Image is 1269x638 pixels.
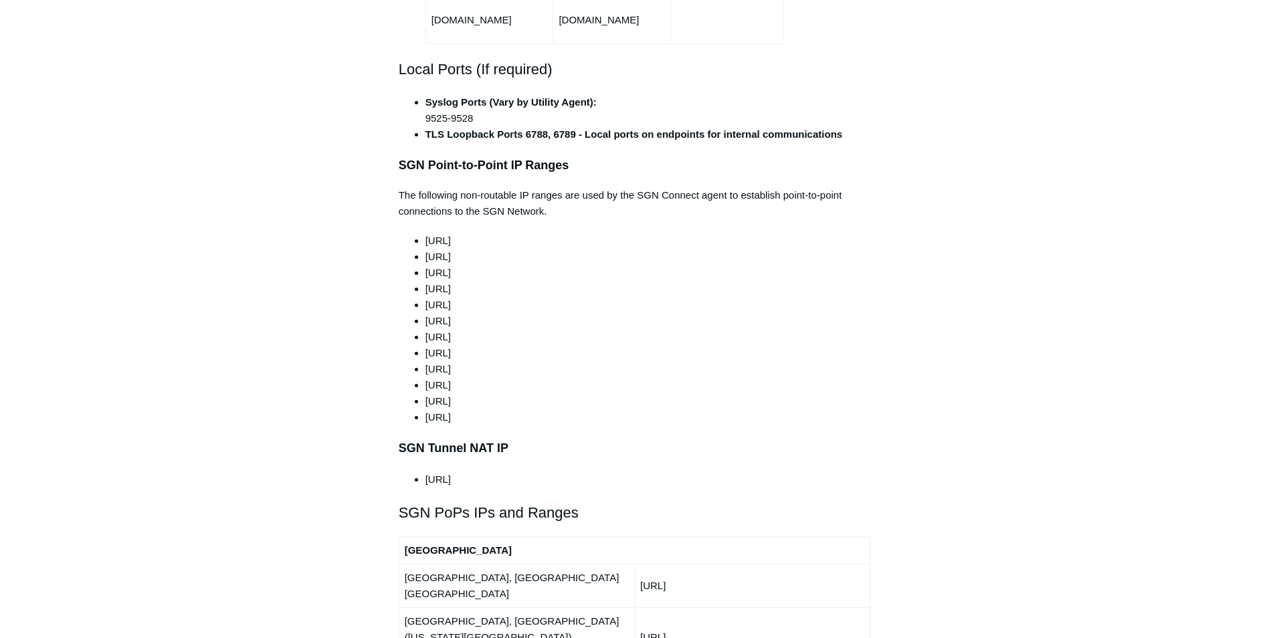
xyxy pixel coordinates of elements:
h2: Local Ports (If required) [399,58,871,81]
h2: SGN PoPs IPs and Ranges [399,501,871,524]
li: [URL] [425,471,871,488]
h3: SGN Tunnel NAT IP [399,439,871,458]
li: [URL] [425,297,871,313]
strong: TLS Loopback Ports 6788, 6789 - Local ports on endpoints for internal communications [425,128,842,140]
p: [DOMAIN_NAME] [431,12,548,28]
h3: SGN Point-to-Point IP Ranges [399,156,871,175]
li: [URL] [425,249,871,265]
li: 9525-9528 [425,94,871,126]
p: The following non-routable IP ranges are used by the SGN Connect agent to establish point-to-poin... [399,187,871,219]
li: [URL] [425,281,871,297]
li: [URL] [425,409,871,425]
td: [URL] [634,564,870,607]
span: [URL] [425,379,451,391]
td: [GEOGRAPHIC_DATA], [GEOGRAPHIC_DATA] [GEOGRAPHIC_DATA] [399,564,634,607]
p: [DOMAIN_NAME] [559,12,665,28]
li: [URL] [425,313,871,329]
strong: [GEOGRAPHIC_DATA] [405,544,512,556]
span: [URL] [425,235,451,246]
span: [URL] [425,395,451,407]
span: [URL] [425,363,451,375]
span: [URL] [425,331,451,342]
strong: Syslog Ports (Vary by Utility Agent): [425,96,597,108]
span: [URL] [425,347,451,358]
li: [URL] [425,265,871,281]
